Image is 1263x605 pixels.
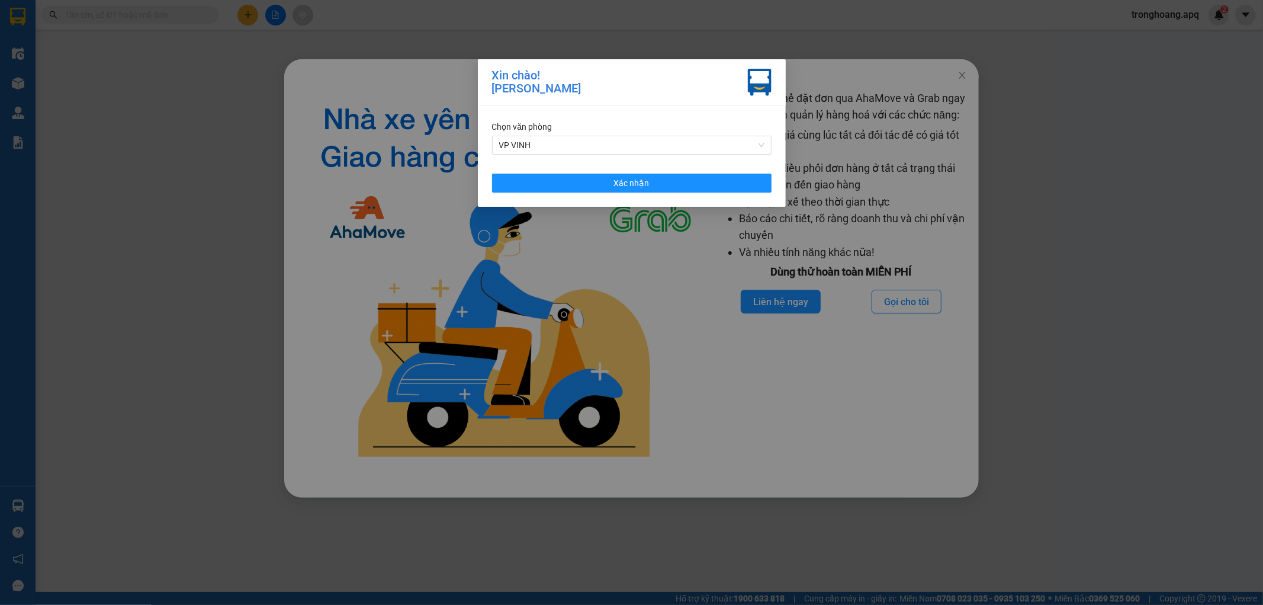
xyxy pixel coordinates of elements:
[492,69,581,96] div: Xin chào! [PERSON_NAME]
[748,69,772,96] img: vxr-icon
[614,177,650,190] span: Xác nhận
[492,120,772,133] div: Chọn văn phòng
[492,174,772,193] button: Xác nhận
[499,136,764,154] span: VP VINH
